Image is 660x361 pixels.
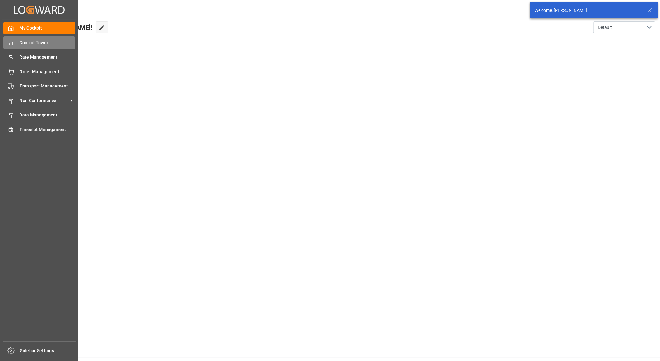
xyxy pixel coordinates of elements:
[20,112,75,118] span: Data Management
[20,97,69,104] span: Non Conformance
[26,21,93,33] span: Hello [PERSON_NAME]!
[20,126,75,133] span: Timeslot Management
[20,25,75,31] span: My Cockpit
[3,22,75,34] a: My Cockpit
[534,7,641,14] div: Welcome, [PERSON_NAME]
[3,109,75,121] a: Data Management
[3,51,75,63] a: Rate Management
[598,24,612,31] span: Default
[3,80,75,92] a: Transport Management
[593,21,655,33] button: open menu
[3,65,75,77] a: Order Management
[20,54,75,60] span: Rate Management
[3,36,75,49] a: Control Tower
[20,83,75,89] span: Transport Management
[20,40,75,46] span: Control Tower
[20,68,75,75] span: Order Management
[3,123,75,135] a: Timeslot Management
[20,348,76,354] span: Sidebar Settings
